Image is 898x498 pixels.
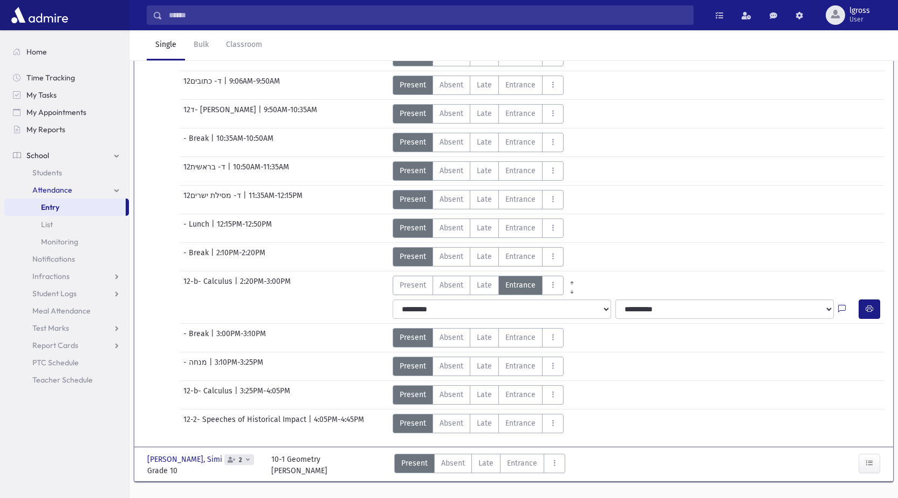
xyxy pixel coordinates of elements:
[505,108,536,119] span: Entrance
[32,375,93,385] span: Teacher Schedule
[400,389,426,400] span: Present
[440,389,463,400] span: Absent
[507,458,537,469] span: Entrance
[41,237,78,247] span: Monitoring
[32,323,69,333] span: Test Marks
[4,199,126,216] a: Entry
[505,360,536,372] span: Entrance
[211,247,216,267] span: |
[4,250,129,268] a: Notifications
[440,279,463,291] span: Absent
[849,15,870,24] span: User
[9,4,71,26] img: AdmirePro
[32,306,91,316] span: Meal Attendance
[249,190,303,209] span: 11:35AM-12:15PM
[400,332,426,343] span: Present
[505,279,536,291] span: Entrance
[849,6,870,15] span: lgross
[440,222,463,234] span: Absent
[4,147,129,164] a: School
[478,458,493,469] span: Late
[32,168,62,178] span: Students
[183,328,211,347] span: - Break
[4,216,129,233] a: List
[32,185,72,195] span: Attendance
[4,354,129,371] a: PTC Schedule
[258,104,264,124] span: |
[440,251,463,262] span: Absent
[477,194,492,205] span: Late
[147,454,224,465] span: [PERSON_NAME], Simi
[215,357,263,376] span: 3:10PM-3:25PM
[183,133,211,152] span: - Break
[477,251,492,262] span: Late
[440,137,463,148] span: Absent
[400,108,426,119] span: Present
[211,328,216,347] span: |
[309,414,314,433] span: |
[477,108,492,119] span: Late
[400,279,426,291] span: Present
[235,276,240,295] span: |
[271,454,327,476] div: 10-1 Geometry [PERSON_NAME]
[394,454,565,476] div: AttTypes
[224,76,229,95] span: |
[505,389,536,400] span: Entrance
[440,418,463,429] span: Absent
[209,357,215,376] span: |
[441,458,465,469] span: Absent
[477,332,492,343] span: Late
[183,161,228,181] span: 12ד- בראשית
[4,43,129,60] a: Home
[183,414,309,433] span: 12-2- Speeches of Historical Impact
[32,254,75,264] span: Notifications
[211,219,217,238] span: |
[4,337,129,354] a: Report Cards
[243,190,249,209] span: |
[400,251,426,262] span: Present
[401,458,428,469] span: Present
[183,190,243,209] span: 12ד- מסילת ישרים
[183,276,235,295] span: 12-b- Calculus
[4,104,129,121] a: My Appointments
[400,194,426,205] span: Present
[26,90,57,100] span: My Tasks
[393,219,564,238] div: AttTypes
[477,418,492,429] span: Late
[217,30,271,60] a: Classroom
[477,165,492,176] span: Late
[477,389,492,400] span: Late
[393,161,564,181] div: AttTypes
[26,125,65,134] span: My Reports
[147,30,185,60] a: Single
[505,418,536,429] span: Entrance
[183,76,224,95] span: 12ד- כתובים
[26,73,75,83] span: Time Tracking
[228,161,233,181] span: |
[400,222,426,234] span: Present
[393,276,580,295] div: AttTypes
[235,385,240,405] span: |
[393,76,564,95] div: AttTypes
[400,360,426,372] span: Present
[505,194,536,205] span: Entrance
[32,271,70,281] span: Infractions
[440,79,463,91] span: Absent
[4,164,129,181] a: Students
[41,220,53,229] span: List
[393,247,564,267] div: AttTypes
[4,302,129,319] a: Meal Attendance
[185,30,217,60] a: Bulk
[400,418,426,429] span: Present
[162,5,693,25] input: Search
[393,190,564,209] div: AttTypes
[505,332,536,343] span: Entrance
[477,279,492,291] span: Late
[32,289,77,298] span: Student Logs
[4,233,129,250] a: Monitoring
[26,151,49,160] span: School
[233,161,289,181] span: 10:50AM-11:35AM
[4,86,129,104] a: My Tasks
[564,276,580,284] a: All Prior
[393,133,564,152] div: AttTypes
